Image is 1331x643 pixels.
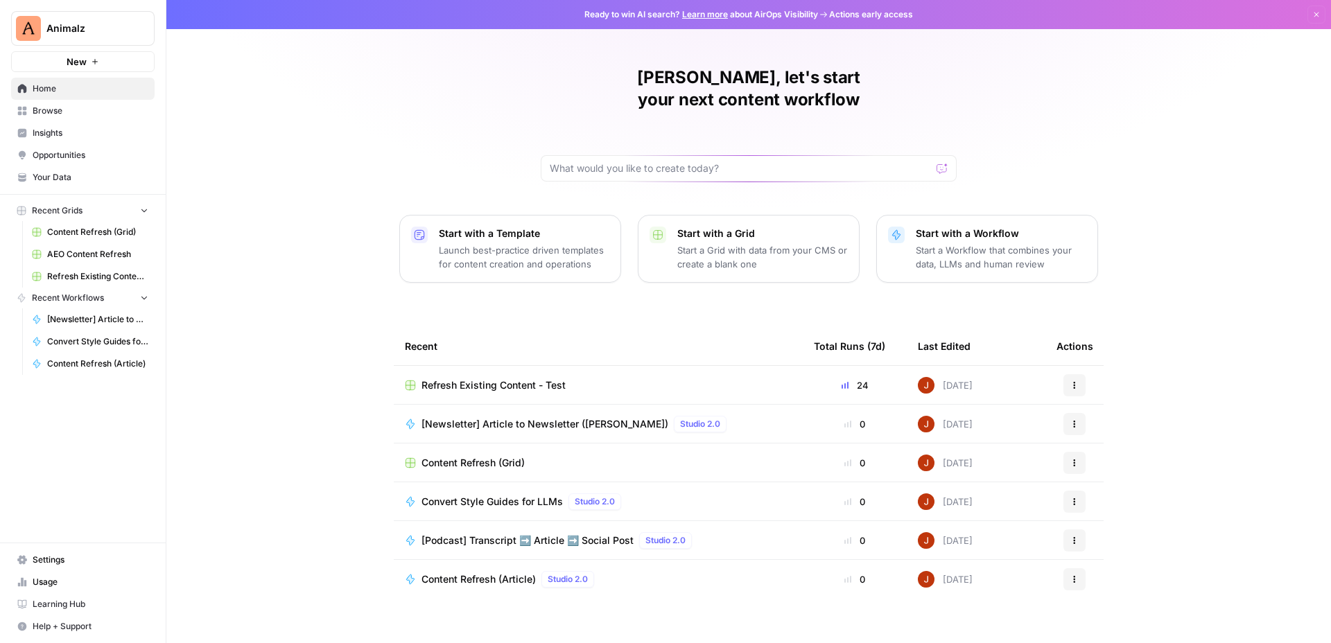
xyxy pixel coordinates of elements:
span: Ready to win AI search? about AirOps Visibility [584,8,818,21]
a: Refresh Existing Content - Test [405,378,792,392]
span: Actions early access [829,8,913,21]
a: Content Refresh (Grid) [26,221,155,243]
a: [Podcast] Transcript ➡️ Article ➡️ Social PostStudio 2.0 [405,532,792,549]
span: New [67,55,87,69]
span: Studio 2.0 [548,573,588,585]
div: 0 [814,534,896,547]
p: Start with a Workflow [916,227,1086,240]
span: [Podcast] Transcript ➡️ Article ➡️ Social Post [421,534,634,547]
span: Content Refresh (Article) [421,572,536,586]
span: AEO Content Refresh [47,248,148,261]
p: Start a Workflow that combines your data, LLMs and human review [916,243,1086,271]
span: Convert Style Guides for LLMs [47,335,148,348]
span: Recent Workflows [32,292,104,304]
button: Help + Support [11,615,155,637]
span: Studio 2.0 [680,418,720,430]
span: Recent Grids [32,204,82,217]
div: [DATE] [918,455,973,471]
span: Learning Hub [33,598,148,610]
span: Home [33,82,148,95]
img: erg4ip7zmrmc8e5ms3nyz8p46hz7 [918,377,934,394]
img: erg4ip7zmrmc8e5ms3nyz8p46hz7 [918,416,934,432]
p: Start with a Grid [677,227,848,240]
button: Start with a WorkflowStart a Workflow that combines your data, LLMs and human review [876,215,1098,283]
a: [Newsletter] Article to Newsletter ([PERSON_NAME])Studio 2.0 [405,416,792,432]
button: Recent Grids [11,200,155,221]
a: Content Refresh (Article) [26,353,155,375]
button: New [11,51,155,72]
span: Content Refresh (Article) [47,358,148,370]
span: Studio 2.0 [575,495,615,508]
span: Refresh Existing Content - Test [421,378,566,392]
span: [Newsletter] Article to Newsletter ([PERSON_NAME]) [47,313,148,326]
button: Recent Workflows [11,288,155,308]
span: Studio 2.0 [645,534,686,547]
a: Your Data [11,166,155,188]
p: Start a Grid with data from your CMS or create a blank one [677,243,848,271]
span: [Newsletter] Article to Newsletter ([PERSON_NAME]) [421,417,668,431]
div: [DATE] [918,571,973,588]
span: Convert Style Guides for LLMs [421,495,563,509]
p: Launch best-practice driven templates for content creation and operations [439,243,609,271]
input: What would you like to create today? [550,161,931,175]
span: Usage [33,576,148,588]
div: 0 [814,417,896,431]
img: erg4ip7zmrmc8e5ms3nyz8p46hz7 [918,532,934,549]
img: Animalz Logo [16,16,41,41]
img: erg4ip7zmrmc8e5ms3nyz8p46hz7 [918,571,934,588]
a: Home [11,78,155,100]
div: 0 [814,572,896,586]
h1: [PERSON_NAME], let's start your next content workflow [541,67,957,111]
span: Opportunities [33,149,148,161]
span: Animalz [46,21,130,35]
button: Start with a GridStart a Grid with data from your CMS or create a blank one [638,215,860,283]
a: Content Refresh (Grid) [405,456,792,470]
a: Refresh Existing Content - Test [26,265,155,288]
span: Refresh Existing Content - Test [47,270,148,283]
div: [DATE] [918,416,973,432]
div: 24 [814,378,896,392]
span: Browse [33,105,148,117]
a: Browse [11,100,155,122]
a: Opportunities [11,144,155,166]
a: Insights [11,122,155,144]
div: [DATE] [918,493,973,510]
a: Content Refresh (Article)Studio 2.0 [405,571,792,588]
div: [DATE] [918,377,973,394]
img: erg4ip7zmrmc8e5ms3nyz8p46hz7 [918,455,934,471]
div: [DATE] [918,532,973,549]
div: Total Runs (7d) [814,327,885,365]
span: Insights [33,127,148,139]
span: Settings [33,554,148,566]
a: AEO Content Refresh [26,243,155,265]
p: Start with a Template [439,227,609,240]
div: Recent [405,327,792,365]
a: Usage [11,571,155,593]
img: erg4ip7zmrmc8e5ms3nyz8p46hz7 [918,493,934,510]
span: Help + Support [33,620,148,633]
a: Learn more [682,9,728,19]
span: Content Refresh (Grid) [47,226,148,238]
button: Workspace: Animalz [11,11,155,46]
span: Content Refresh (Grid) [421,456,525,470]
button: Start with a TemplateLaunch best-practice driven templates for content creation and operations [399,215,621,283]
a: Learning Hub [11,593,155,615]
a: [Newsletter] Article to Newsletter ([PERSON_NAME]) [26,308,155,331]
span: Your Data [33,171,148,184]
a: Convert Style Guides for LLMsStudio 2.0 [405,493,792,510]
a: Convert Style Guides for LLMs [26,331,155,353]
div: 0 [814,495,896,509]
a: Settings [11,549,155,571]
div: 0 [814,456,896,470]
div: Actions [1056,327,1093,365]
div: Last Edited [918,327,971,365]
